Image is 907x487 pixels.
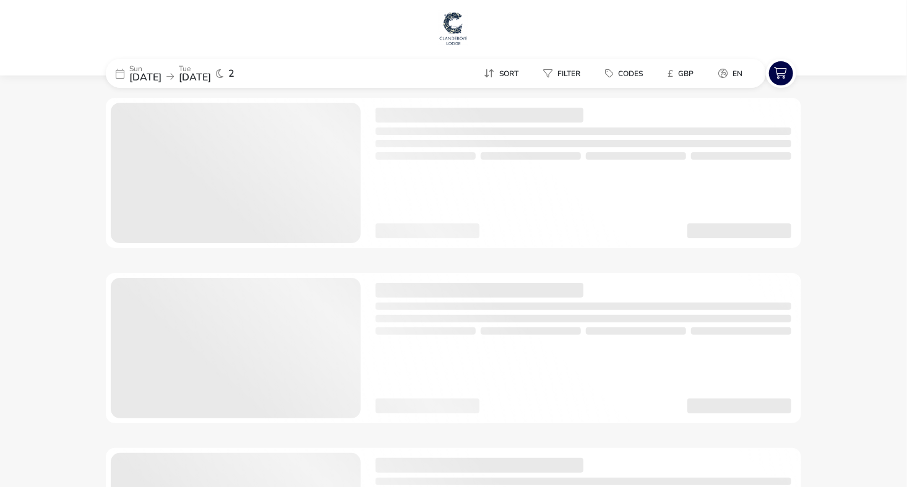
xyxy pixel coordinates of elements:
p: Sun [129,65,161,72]
span: GBP [678,69,694,79]
span: Codes [618,69,643,79]
a: Main Website [438,10,469,50]
naf-pibe-menu-bar-item: Codes [595,64,658,82]
span: Filter [557,69,580,79]
button: Codes [595,64,653,82]
naf-pibe-menu-bar-item: £GBP [658,64,708,82]
button: Sort [474,64,528,82]
button: en [708,64,752,82]
p: Tue [179,65,211,72]
button: Filter [533,64,590,82]
span: 2 [228,69,234,79]
button: £GBP [658,64,703,82]
div: Sun[DATE]Tue[DATE]2 [106,59,291,88]
img: Main Website [438,10,469,47]
span: [DATE] [179,71,211,84]
span: Sort [499,69,518,79]
i: £ [668,67,673,80]
naf-pibe-menu-bar-item: Sort [474,64,533,82]
naf-pibe-menu-bar-item: en [708,64,757,82]
span: en [733,69,742,79]
span: [DATE] [129,71,161,84]
naf-pibe-menu-bar-item: Filter [533,64,595,82]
